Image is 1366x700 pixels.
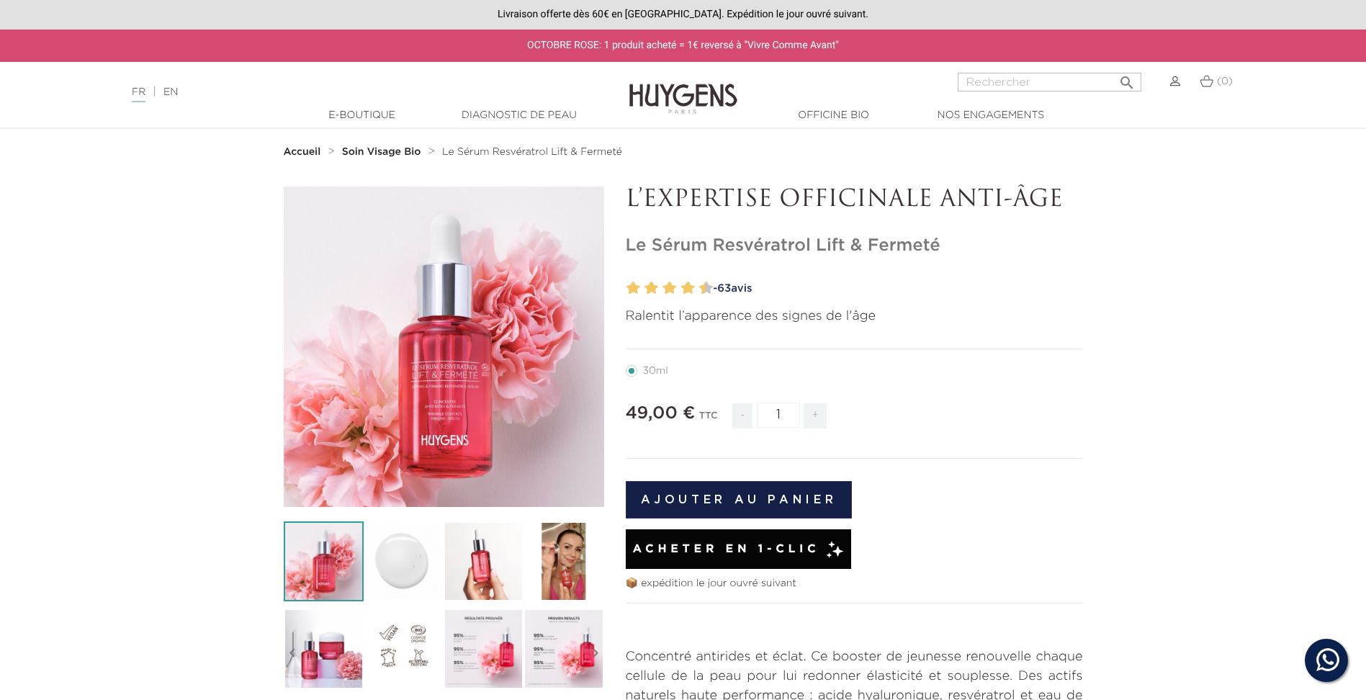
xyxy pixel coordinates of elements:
label: 2 [629,278,640,299]
a: Diagnostic de peau [447,108,591,123]
a: FR [132,87,145,102]
label: 30ml [626,365,686,377]
label: 7 [678,278,683,299]
label: 9 [696,278,701,299]
h1: Le Sérum Resvératrol Lift & Fermeté [626,235,1083,256]
i:  [284,617,301,689]
label: 3 [642,278,647,299]
p: Ralentit l’apparence des signes de l'âge [626,307,1083,326]
a: Nos engagements [919,108,1063,123]
a: Le Sérum Resvératrol Lift & Fermeté [442,146,622,158]
img: Huygens [629,60,737,116]
img: Le Sérum Resvératrol Lift & Fermeté [284,521,364,601]
button: Ajouter au panier [626,481,853,519]
span: 63 [717,283,731,294]
a: EN [163,87,178,97]
strong: Soin Visage Bio [342,147,421,157]
label: 1 [624,278,629,299]
div: TTC [699,400,718,439]
span: Le Sérum Resvératrol Lift & Fermeté [442,147,622,157]
p: 📦 expédition le jour ouvré suivant [626,576,1083,591]
div: | [125,84,558,101]
a: Officine Bio [762,108,906,123]
span: + [804,403,827,428]
span: (0) [1217,76,1233,86]
a: E-Boutique [290,108,434,123]
span: - [732,403,752,428]
a: Accueil [284,146,324,158]
p: L’EXPERTISE OFFICINALE ANTI-ÂGE [626,187,1083,214]
input: Rechercher [958,73,1141,91]
label: 6 [666,278,677,299]
label: 10 [702,278,713,299]
input: Quantité [757,403,800,428]
label: 4 [647,278,658,299]
a: Soin Visage Bio [342,146,425,158]
button:  [1114,68,1140,88]
label: 5 [660,278,665,299]
i:  [587,617,604,689]
i:  [1118,70,1136,87]
a: -63avis [709,278,1083,300]
label: 8 [684,278,695,299]
span: 49,00 € [626,405,696,422]
strong: Accueil [284,147,321,157]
